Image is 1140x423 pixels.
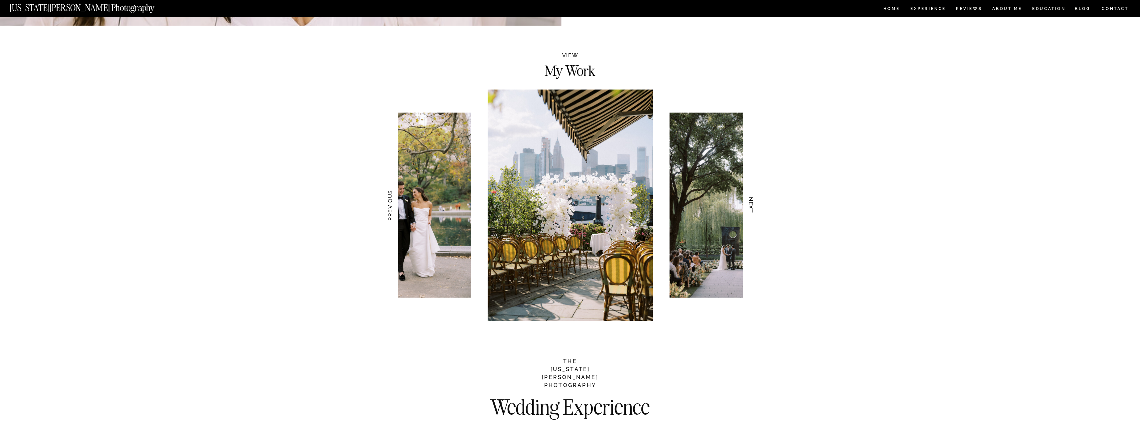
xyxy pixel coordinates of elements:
h2: My Work [521,63,619,75]
a: CONTACT [1101,5,1129,12]
h2: Wedding Experience [469,396,671,409]
a: BLOG [1075,7,1091,12]
a: ABOUT ME [992,7,1022,12]
h3: PREVIOUS [386,184,393,226]
a: Experience [910,7,945,12]
h3: NEXT [747,184,754,226]
a: EDUCATION [1031,7,1066,12]
h2: VIEW [554,53,586,61]
a: REVIEWS [956,7,981,12]
a: HOME [882,7,901,12]
a: [US_STATE][PERSON_NAME] Photography [10,3,177,9]
h2: THE [US_STATE][PERSON_NAME] PHOTOGRAPHY [538,357,603,389]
